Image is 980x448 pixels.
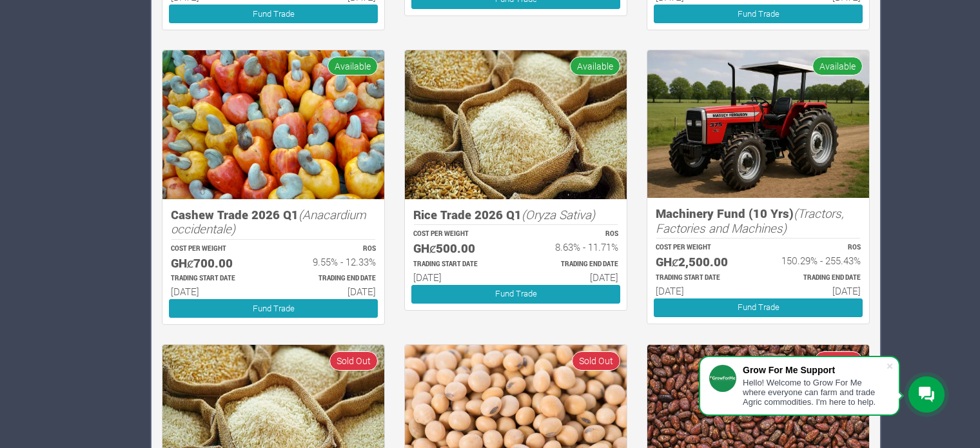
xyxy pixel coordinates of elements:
[169,5,378,23] a: Fund Trade
[328,57,378,75] span: Available
[743,365,886,375] div: Grow For Me Support
[770,243,861,253] p: ROS
[171,206,366,237] i: (Anacardium occidentale)
[413,260,504,269] p: Estimated Trading Start Date
[171,208,376,237] h5: Cashew Trade 2026 Q1
[162,50,384,199] img: growforme image
[285,286,376,297] h6: [DATE]
[171,244,262,254] p: COST PER WEIGHT
[527,241,618,253] h6: 8.63% - 11.71%
[405,50,627,199] img: growforme image
[770,285,861,297] h6: [DATE]
[411,285,620,304] a: Fund Trade
[656,285,747,297] h6: [DATE]
[770,273,861,283] p: Estimated Trading End Date
[572,351,620,370] span: Sold Out
[169,299,378,318] a: Fund Trade
[527,229,618,239] p: ROS
[656,243,747,253] p: COST PER WEIGHT
[656,206,861,235] h5: Machinery Fund (10 Yrs)
[656,205,844,236] i: (Tractors, Factories and Machines)
[570,57,620,75] span: Available
[413,271,504,283] h6: [DATE]
[527,271,618,283] h6: [DATE]
[814,351,863,370] span: Sold Out
[285,274,376,284] p: Estimated Trading End Date
[654,5,863,23] a: Fund Trade
[812,57,863,75] span: Available
[329,351,378,370] span: Sold Out
[656,273,747,283] p: Estimated Trading Start Date
[527,260,618,269] p: Estimated Trading End Date
[171,286,262,297] h6: [DATE]
[285,244,376,254] p: ROS
[743,378,886,407] div: Hello! Welcome to Grow For Me where everyone can farm and trade Agric commodities. I'm here to help.
[413,229,504,239] p: COST PER WEIGHT
[413,208,618,222] h5: Rice Trade 2026 Q1
[171,274,262,284] p: Estimated Trading Start Date
[654,298,863,317] a: Fund Trade
[522,206,595,222] i: (Oryza Sativa)
[656,255,747,269] h5: GHȼ2,500.00
[285,256,376,268] h6: 9.55% - 12.33%
[413,241,504,256] h5: GHȼ500.00
[171,256,262,271] h5: GHȼ700.00
[770,255,861,266] h6: 150.29% - 255.43%
[647,50,869,198] img: growforme image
